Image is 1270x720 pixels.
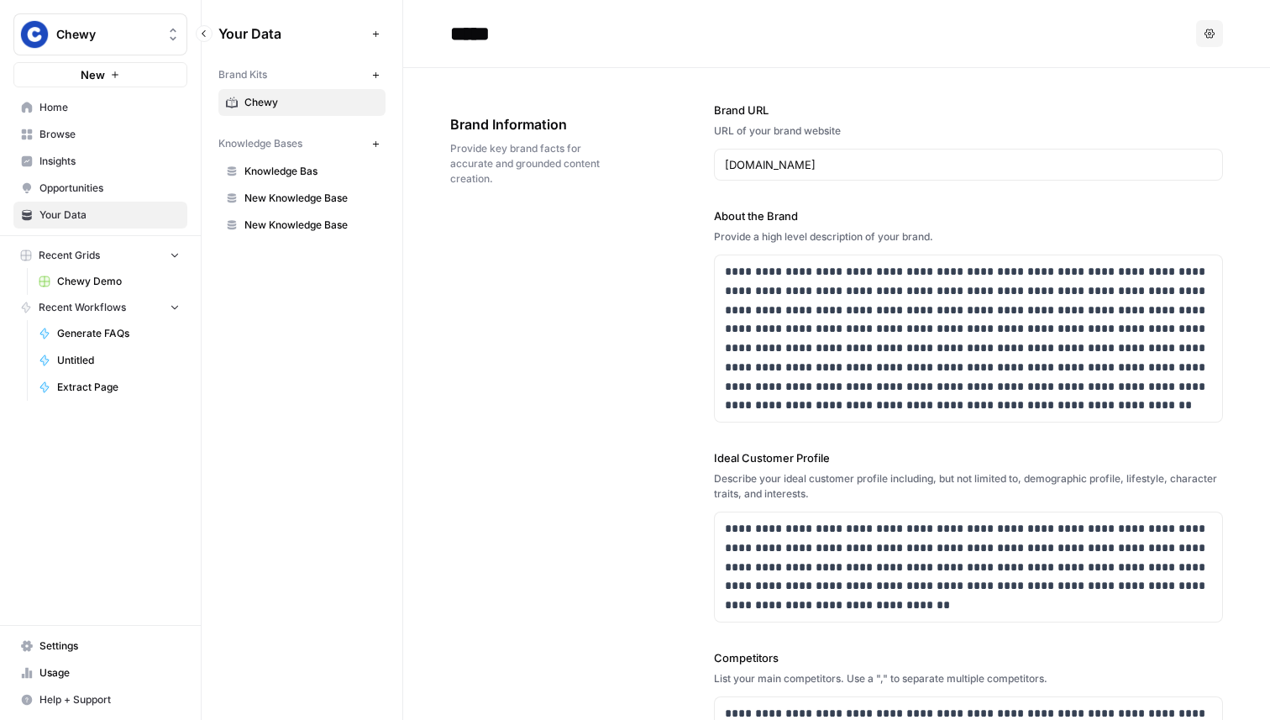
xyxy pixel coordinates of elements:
[81,66,105,83] span: New
[450,114,620,134] span: Brand Information
[39,154,180,169] span: Insights
[13,148,187,175] a: Insights
[13,295,187,320] button: Recent Workflows
[39,639,180,654] span: Settings
[714,229,1223,244] div: Provide a high level description of your brand.
[13,175,187,202] a: Opportunities
[31,347,187,374] a: Untitled
[244,191,378,206] span: New Knowledge Base
[39,181,180,196] span: Opportunities
[218,67,267,82] span: Brand Kits
[57,274,180,289] span: Chewy Demo
[57,353,180,368] span: Untitled
[714,208,1223,224] label: About the Brand
[31,374,187,401] a: Extract Page
[244,218,378,233] span: New Knowledge Base
[13,686,187,713] button: Help + Support
[39,665,180,681] span: Usage
[31,320,187,347] a: Generate FAQs
[218,212,386,239] a: New Knowledge Base
[714,102,1223,118] label: Brand URL
[714,124,1223,139] div: URL of your brand website
[57,380,180,395] span: Extract Page
[13,62,187,87] button: New
[39,248,100,263] span: Recent Grids
[39,692,180,707] span: Help + Support
[218,24,365,44] span: Your Data
[13,94,187,121] a: Home
[56,26,158,43] span: Chewy
[218,89,386,116] a: Chewy
[13,202,187,229] a: Your Data
[57,326,180,341] span: Generate FAQs
[714,471,1223,502] div: Describe your ideal customer profile including, but not limited to, demographic profile, lifestyl...
[244,164,378,179] span: Knowledge Bas
[714,449,1223,466] label: Ideal Customer Profile
[13,243,187,268] button: Recent Grids
[39,300,126,315] span: Recent Workflows
[39,208,180,223] span: Your Data
[714,649,1223,666] label: Competitors
[31,268,187,295] a: Chewy Demo
[19,19,50,50] img: Chewy Logo
[218,158,386,185] a: Knowledge Bas
[39,127,180,142] span: Browse
[39,100,180,115] span: Home
[13,660,187,686] a: Usage
[450,141,620,187] span: Provide key brand facts for accurate and grounded content creation.
[13,13,187,55] button: Workspace: Chewy
[13,121,187,148] a: Browse
[714,671,1223,686] div: List your main competitors. Use a "," to separate multiple competitors.
[244,95,378,110] span: Chewy
[218,136,302,151] span: Knowledge Bases
[218,185,386,212] a: New Knowledge Base
[725,156,1212,173] input: www.sundaysoccer.com
[13,633,187,660] a: Settings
